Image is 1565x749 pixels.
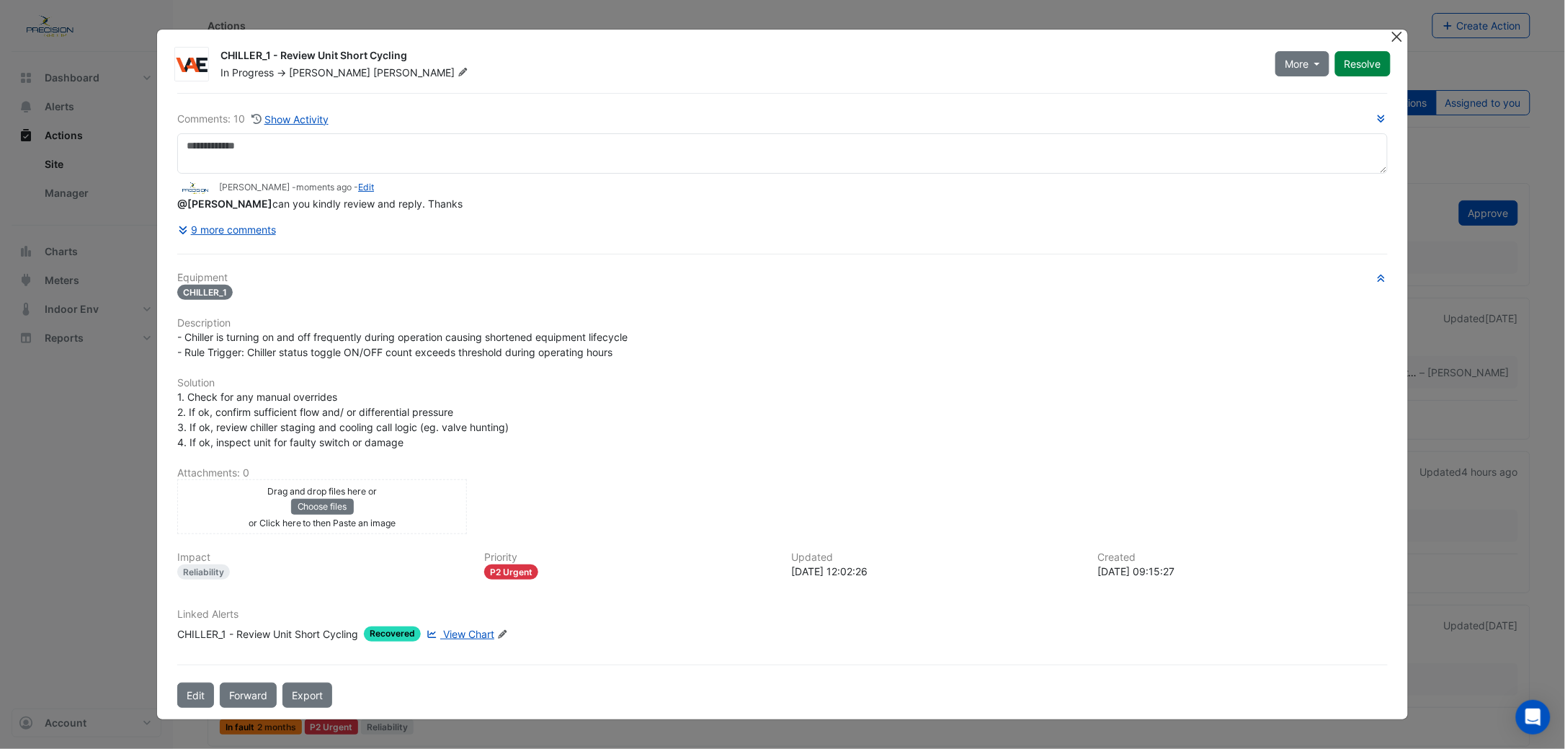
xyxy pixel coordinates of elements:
[484,564,538,580] div: P2 Urgent
[277,66,286,79] span: ->
[177,285,233,300] span: CHILLER_1
[177,217,277,242] button: 9 more comments
[220,48,1258,66] div: CHILLER_1 - Review Unit Short Cycling
[249,518,396,528] small: or Click here to then Paste an image
[177,180,213,196] img: Precision Group
[177,551,467,564] h6: Impact
[291,499,354,515] button: Choose files
[484,551,774,564] h6: Priority
[497,629,508,640] fa-icon: Edit Linked Alerts
[177,198,463,210] span: can you kindly review and reply. Thanks
[791,551,1081,564] h6: Updated
[1098,551,1388,564] h6: Created
[1390,30,1405,45] button: Close
[177,683,214,708] button: Edit
[373,66,471,80] span: [PERSON_NAME]
[220,683,277,708] button: Forward
[177,317,1388,329] h6: Description
[177,608,1388,621] h6: Linked Alerts
[177,272,1388,284] h6: Equipment
[175,58,208,72] img: VAE Group
[177,467,1388,479] h6: Attachments: 0
[443,628,494,640] span: View Chart
[220,66,274,79] span: In Progress
[364,626,421,642] span: Recovered
[177,564,230,580] div: Reliability
[177,111,329,128] div: Comments: 10
[296,182,352,192] span: 2025-08-14 16:05:32
[1275,51,1329,76] button: More
[791,564,1081,579] div: [DATE] 12:02:26
[358,182,374,192] a: Edit
[282,683,332,708] a: Export
[424,626,494,642] a: View Chart
[1098,564,1388,579] div: [DATE] 09:15:27
[289,66,370,79] span: [PERSON_NAME]
[1285,56,1308,71] span: More
[251,111,329,128] button: Show Activity
[177,198,272,210] span: ccoyle@vaegroup.com.au [VAE Group]
[177,626,358,642] div: CHILLER_1 - Review Unit Short Cycling
[177,391,509,448] span: 1. Check for any manual overrides 2. If ok, confirm sufficient flow and/ or differential pressure...
[1516,700,1551,735] div: Open Intercom Messenger
[177,377,1388,389] h6: Solution
[267,486,378,497] small: Drag and drop files here or
[1335,51,1391,76] button: Resolve
[219,181,374,194] small: [PERSON_NAME] - -
[177,331,628,358] span: - Chiller is turning on and off frequently during operation causing shortened equipment lifecycle...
